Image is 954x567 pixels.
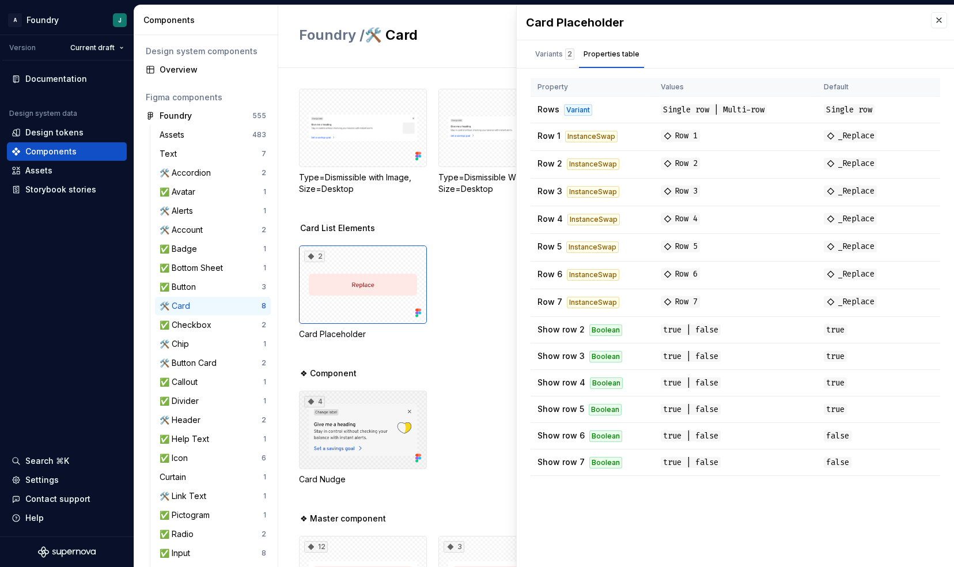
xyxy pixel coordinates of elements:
div: Text [160,148,181,160]
a: ✅ Bottom Sheet1 [155,259,271,277]
div: 2 [565,48,574,60]
div: 3 [444,541,464,553]
div: Properties table [584,48,639,60]
span: Row 2 [537,158,562,168]
span: Row 3 [661,186,700,197]
a: Overview [141,61,271,79]
span: Card List Elements [300,222,375,234]
div: Version [9,43,36,52]
a: ✅ Radio2 [155,525,271,543]
div: Type=Dismissible With Pict, Size=Desktop [438,89,566,195]
div: InstanceSwap [565,131,618,142]
span: ❖ Component [300,368,357,379]
div: Components [143,14,273,26]
a: ✅ Pictogram1 [155,506,271,524]
span: _Replace [824,186,877,197]
span: Show row 6 [537,430,585,440]
button: Contact support [7,490,127,508]
div: J [118,16,122,25]
div: InstanceSwap [567,297,619,308]
div: 4 [304,396,325,407]
a: ✅ Button3 [155,278,271,296]
span: Row 2 [661,158,700,169]
div: 2 [262,530,266,539]
h2: 🛠️ Card [299,26,770,44]
div: 1 [263,472,266,482]
span: Foundry / [299,27,365,43]
div: 2Card Placeholder [299,245,427,340]
span: true | false [661,430,721,441]
div: Foundry [26,14,59,26]
div: ✅ Pictogram [160,509,214,521]
span: true | false [661,351,721,362]
th: Property [531,78,654,97]
div: ✅ Help Text [160,433,214,445]
div: Card Nudge [299,474,427,485]
span: true [824,324,847,335]
span: Row 4 [661,213,700,225]
div: Design tokens [25,127,84,138]
div: 1 [263,492,266,501]
button: Help [7,509,127,527]
span: Row 5 [537,241,562,251]
svg: Supernova Logo [38,546,96,558]
span: true | false [661,324,721,335]
span: _Replace [824,241,877,252]
div: Overview [160,64,266,75]
span: Row 4 [537,214,563,224]
a: ✅ Badge1 [155,240,271,258]
a: 🛠️ Card8 [155,297,271,315]
div: Contact support [25,493,90,505]
a: Foundry555 [141,107,271,125]
span: Row 7 [661,296,700,308]
div: 🛠️ Card [160,300,195,312]
div: 🛠️ Account [160,224,207,236]
a: 🛠️ Alerts1 [155,202,271,220]
a: 🛠️ Account2 [155,221,271,239]
div: 8 [262,549,266,558]
div: InstanceSwap [567,214,620,225]
div: 1 [263,377,266,387]
span: true | false [661,377,721,388]
span: _Replace [824,158,877,169]
a: ✅ Help Text1 [155,430,271,448]
span: Row 7 [537,297,562,307]
div: Curtain [160,471,191,483]
div: Variant [564,104,592,116]
div: ✅ Badge [160,243,202,255]
span: _Replace [824,269,877,280]
span: Row 1 [537,131,561,141]
div: Settings [25,474,59,486]
div: 2 [262,320,266,330]
div: ✅ Icon [160,452,192,464]
div: 1 [263,339,266,349]
div: 555 [252,111,266,120]
span: ❖ Master component [300,513,386,524]
div: 1 [263,187,266,196]
div: ✅ Radio [160,528,198,540]
a: Components [7,142,127,161]
div: Design system components [146,46,266,57]
span: Row 6 [661,269,700,280]
span: true [824,404,847,415]
div: ✅ Button [160,281,200,293]
span: Show row 3 [537,351,585,361]
div: ✅ Callout [160,376,202,388]
div: 🛠️ Link Text [160,490,211,502]
div: 1 [263,511,266,520]
div: 2 [262,358,266,368]
a: 🛠️ Chip1 [155,335,271,353]
button: Search ⌘K [7,452,127,470]
div: ✅ Divider [160,395,203,407]
div: Card Placeholder [299,328,427,340]
div: 🛠️ Button Card [160,357,221,369]
span: Rows [537,104,559,114]
div: InstanceSwap [566,241,619,253]
div: InstanceSwap [567,269,619,281]
span: Show row 4 [537,377,585,387]
div: 3 [262,282,266,292]
span: Current draft [70,43,115,52]
span: _Replace [824,296,877,308]
a: 🛠️ Accordion2 [155,164,271,182]
div: 2 [262,168,266,177]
